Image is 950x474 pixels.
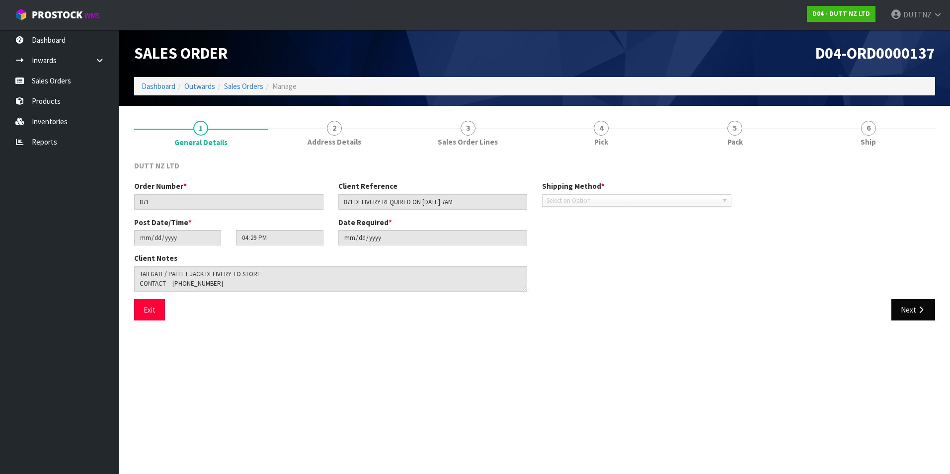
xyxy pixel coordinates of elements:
label: Client Notes [134,253,177,263]
span: 1 [193,121,208,136]
a: Dashboard [142,81,175,91]
span: Pick [594,137,608,147]
small: WMS [84,11,100,20]
label: Date Required [338,217,392,228]
span: DUTTNZ [903,10,932,19]
label: Post Date/Time [134,217,192,228]
button: Exit [134,299,165,320]
span: 6 [861,121,876,136]
span: Sales Order [134,43,228,63]
label: Shipping Method [542,181,605,191]
span: 3 [461,121,475,136]
span: ProStock [32,8,82,21]
input: Client Reference [338,194,528,210]
span: Manage [272,81,297,91]
span: 2 [327,121,342,136]
a: Sales Orders [224,81,263,91]
span: 5 [727,121,742,136]
label: Order Number [134,181,187,191]
span: DUTT NZ LTD [134,161,179,170]
span: D04-ORD0000137 [815,43,935,63]
span: Select an Option [547,195,718,207]
a: Outwards [184,81,215,91]
input: Order Number [134,194,323,210]
span: General Details [174,137,228,148]
span: Address Details [308,137,361,147]
span: General Details [134,153,935,328]
span: Sales Order Lines [438,137,498,147]
button: Next [891,299,935,320]
span: 4 [594,121,609,136]
img: cube-alt.png [15,8,27,21]
span: Ship [861,137,876,147]
span: Pack [727,137,743,147]
label: Client Reference [338,181,397,191]
strong: D04 - DUTT NZ LTD [812,9,870,18]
